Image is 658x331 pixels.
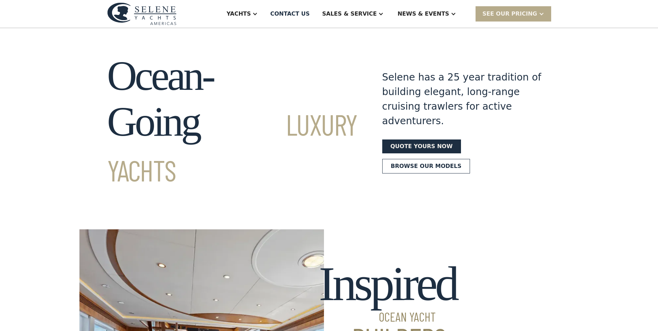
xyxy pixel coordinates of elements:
[227,10,251,18] div: Yachts
[382,139,461,153] a: Quote yours now
[107,2,177,25] img: logo
[322,10,377,18] div: Sales & Service
[107,53,357,190] h1: Ocean-Going
[482,10,537,18] div: SEE Our Pricing
[270,10,310,18] div: Contact US
[476,6,551,21] div: SEE Our Pricing
[382,159,470,173] a: Browse our models
[107,107,357,187] span: Luxury Yachts
[398,10,449,18] div: News & EVENTS
[319,311,456,323] span: Ocean Yacht
[382,70,542,128] div: Selene has a 25 year tradition of building elegant, long-range cruising trawlers for active adven...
